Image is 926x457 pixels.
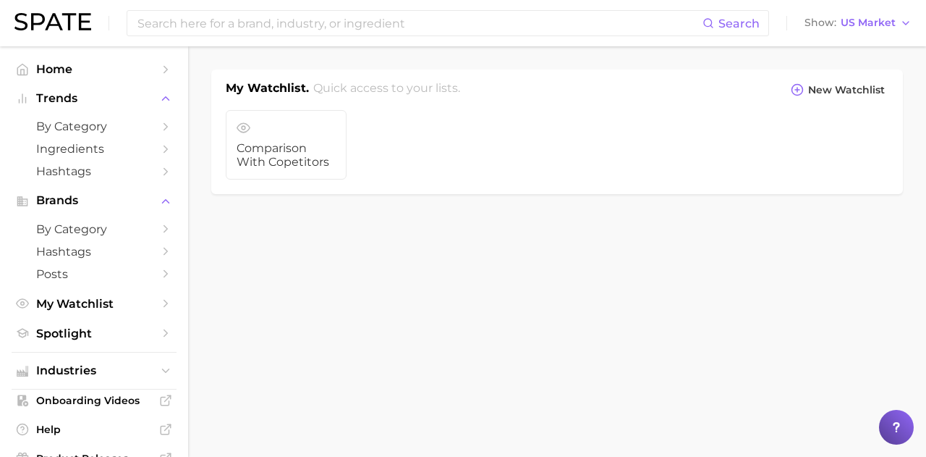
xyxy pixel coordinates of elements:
span: Hashtags [36,164,152,178]
a: My Watchlist [12,293,177,315]
span: by Category [36,120,152,133]
a: comparison with copetitors [226,110,347,180]
h2: Quick access to your lists. [313,80,460,101]
button: Trends [12,88,177,109]
span: Home [36,62,152,76]
a: Hashtags [12,160,177,183]
span: Onboarding Videos [36,394,152,407]
span: US Market [841,19,896,27]
button: ShowUS Market [801,14,915,33]
input: Search here for a brand, industry, or ingredient [136,11,702,35]
span: Hashtags [36,245,152,259]
span: Show [804,19,836,27]
span: New Watchlist [808,84,885,96]
h1: My Watchlist. [226,80,309,101]
a: Hashtags [12,240,177,263]
a: Ingredients [12,138,177,160]
span: Help [36,423,152,436]
span: Posts [36,267,152,281]
a: Home [12,58,177,80]
span: My Watchlist [36,297,152,311]
button: Brands [12,190,177,211]
button: Industries [12,360,177,382]
span: Industries [36,364,152,377]
span: Search [718,17,760,30]
img: SPATE [14,13,91,30]
a: by Category [12,115,177,138]
a: Onboarding Videos [12,390,177,411]
span: Brands [36,194,152,207]
a: Help [12,419,177,440]
span: Trends [36,92,152,105]
a: Posts [12,263,177,285]
span: by Category [36,222,152,236]
button: New Watchlist [787,80,888,100]
span: comparison with copetitors [237,142,336,169]
a: Spotlight [12,322,177,345]
span: Ingredients [36,142,152,156]
a: by Category [12,218,177,240]
span: Spotlight [36,327,152,340]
